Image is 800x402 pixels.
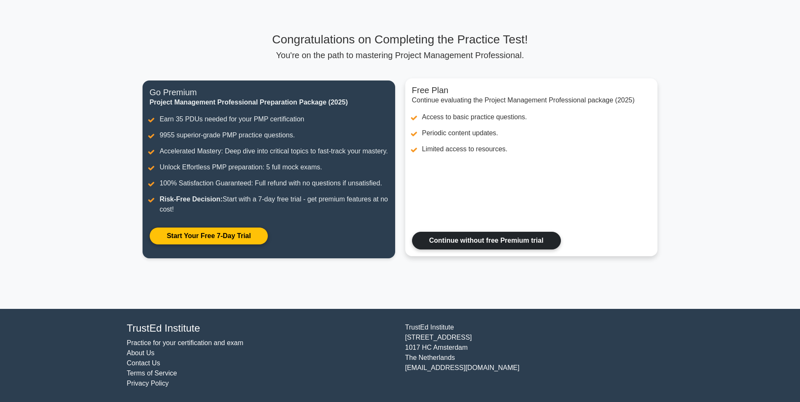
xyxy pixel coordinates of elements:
a: Continue without free Premium trial [412,232,561,249]
h3: Congratulations on Completing the Practice Test! [143,32,657,47]
a: Practice for your certification and exam [127,339,244,346]
h4: TrustEd Institute [127,322,395,335]
a: Start Your Free 7-Day Trial [149,227,268,245]
p: You're on the path to mastering Project Management Professional. [143,50,657,60]
a: Contact Us [127,359,160,367]
a: About Us [127,349,155,356]
a: Terms of Service [127,370,177,377]
div: TrustEd Institute [STREET_ADDRESS] 1017 HC Amsterdam The Netherlands [EMAIL_ADDRESS][DOMAIN_NAME] [400,322,679,389]
a: Privacy Policy [127,380,169,387]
